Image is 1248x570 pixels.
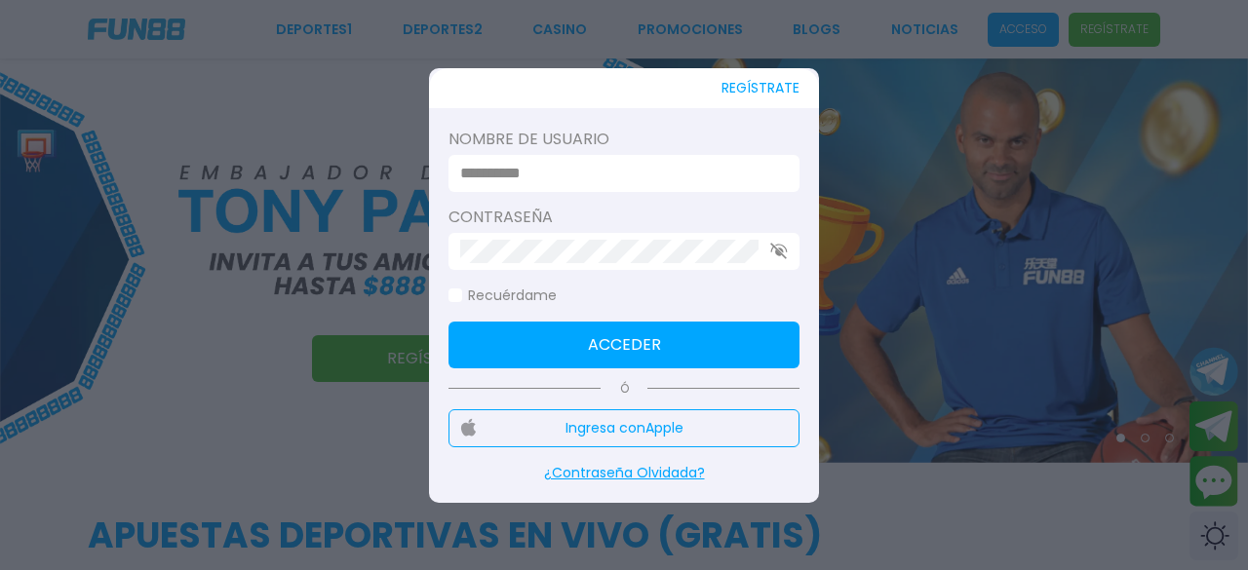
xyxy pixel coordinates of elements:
label: Nombre de usuario [448,128,799,151]
button: Ingresa conApple [448,409,799,447]
button: Acceder [448,322,799,368]
label: Contraseña [448,206,799,229]
label: Recuérdame [448,285,557,306]
p: ¿Contraseña Olvidada? [448,463,799,483]
p: Ó [448,380,799,398]
button: REGÍSTRATE [721,68,799,108]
